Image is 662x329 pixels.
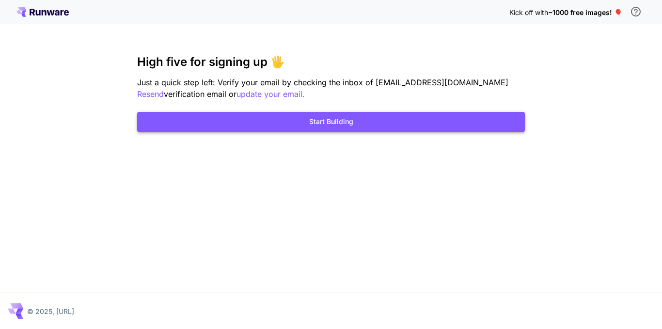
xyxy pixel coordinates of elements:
h3: High five for signing up 🖐️ [137,55,525,69]
button: Start Building [137,112,525,132]
button: Resend [137,88,164,100]
span: ~1000 free images! 🎈 [548,8,622,16]
button: update your email. [236,88,305,100]
span: verification email or [164,89,236,99]
button: In order to qualify for free credit, you need to sign up with a business email address and click ... [626,2,646,21]
span: Just a quick step left: Verify your email by checking the inbox of [EMAIL_ADDRESS][DOMAIN_NAME] [137,78,508,87]
p: © 2025, [URL] [27,306,74,316]
span: Kick off with [509,8,548,16]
